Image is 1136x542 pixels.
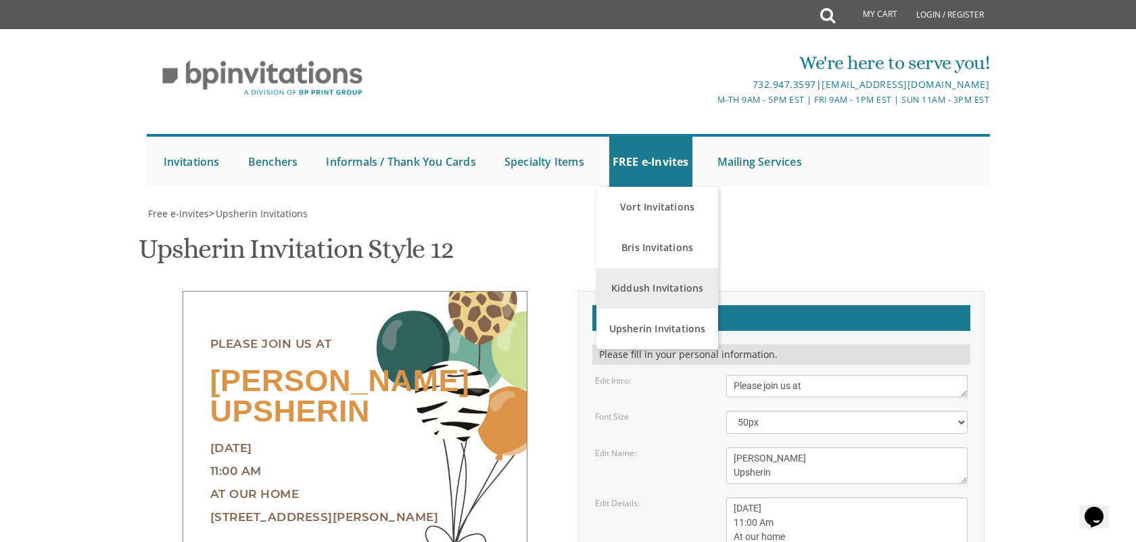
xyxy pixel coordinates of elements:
[210,436,500,528] div: [DATE] 11:00 Am At our home [STREET_ADDRESS][PERSON_NAME]
[209,207,308,220] span: >
[595,447,636,459] label: Edit Name:
[595,411,629,422] label: Font Size
[147,50,379,106] img: BP Invitation Loft
[210,355,500,436] div: [PERSON_NAME] Upsherin
[595,497,640,509] label: Edit Details:
[609,137,692,187] a: FREE e-Invites
[428,93,989,107] div: M-Th 9am - 5pm EST | Fri 9am - 1pm EST | Sun 11am - 3pm EST
[147,207,209,220] a: Free e-Invites
[210,332,500,355] div: Please join us at
[726,447,968,484] textarea: [PERSON_NAME] Upsherin
[323,137,479,187] a: Informals / Thank You Cards
[428,49,989,76] div: We're here to serve you!
[595,375,631,386] label: Edit Intro:
[596,227,718,268] a: Bris Invitations
[596,309,718,349] a: Upsherin Invitations
[216,207,308,220] span: Upsherin Invitations
[596,187,718,227] a: Vort Invitations
[428,76,989,93] div: |
[501,137,588,187] a: Specialty Items
[214,207,308,220] a: Upsherin Invitations
[834,1,907,28] a: My Cart
[592,305,970,331] h2: Customizations
[714,137,805,187] a: Mailing Services
[596,268,718,309] a: Kiddush Invitations
[753,78,816,91] a: 732.947.3597
[245,137,302,187] a: Benchers
[160,137,223,187] a: Invitations
[822,78,989,91] a: [EMAIL_ADDRESS][DOMAIN_NAME]
[148,207,209,220] span: Free e-Invites
[139,234,453,274] h1: Upsherin Invitation Style 12
[726,375,968,397] textarea: Please join us at
[1079,488,1122,528] iframe: chat widget
[592,344,970,365] div: Please fill in your personal information.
